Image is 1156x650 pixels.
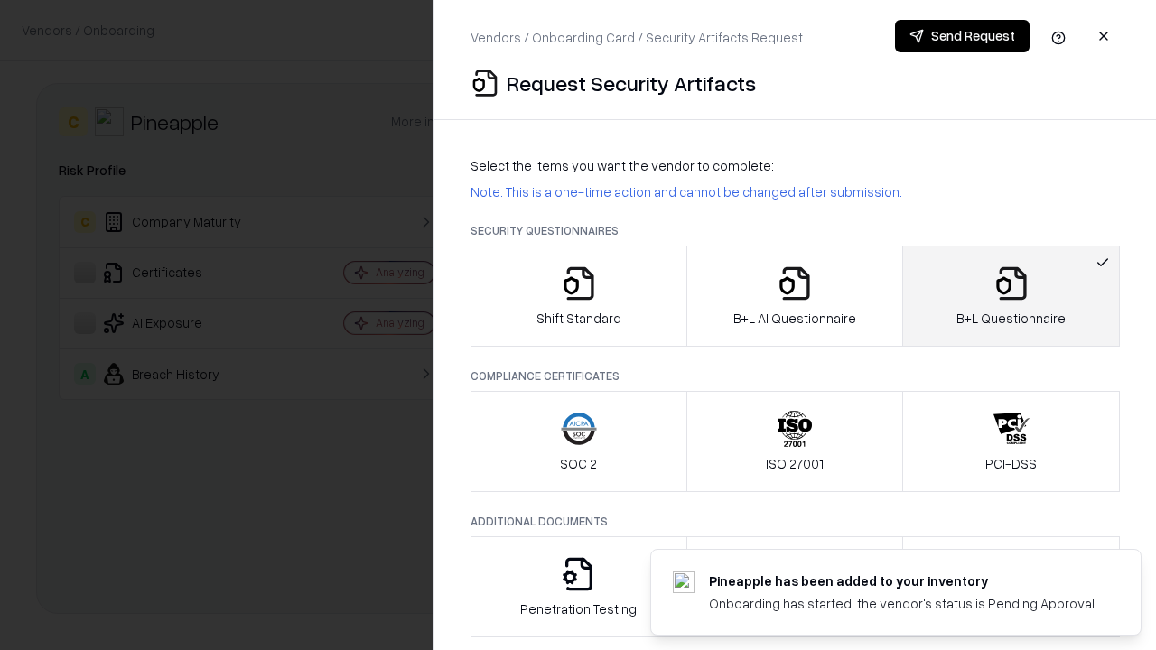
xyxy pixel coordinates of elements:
button: PCI-DSS [902,391,1120,492]
p: B+L Questionnaire [956,309,1066,328]
button: SOC 2 [471,391,687,492]
p: SOC 2 [560,454,597,473]
p: Security Questionnaires [471,223,1120,238]
p: ISO 27001 [766,454,824,473]
p: Select the items you want the vendor to complete: [471,156,1120,175]
button: Privacy Policy [686,536,904,637]
button: ISO 27001 [686,391,904,492]
p: Request Security Artifacts [507,69,756,97]
button: B+L Questionnaire [902,246,1120,347]
p: Note: This is a one-time action and cannot be changed after submission. [471,182,1120,201]
button: B+L AI Questionnaire [686,246,904,347]
p: PCI-DSS [985,454,1037,473]
p: Shift Standard [536,309,621,328]
button: Shift Standard [471,246,687,347]
div: Onboarding has started, the vendor's status is Pending Approval. [709,594,1097,613]
button: Penetration Testing [471,536,687,637]
p: Compliance Certificates [471,368,1120,384]
p: Vendors / Onboarding Card / Security Artifacts Request [471,28,803,47]
p: Penetration Testing [520,599,637,618]
button: Send Request [895,20,1030,52]
p: B+L AI Questionnaire [733,309,856,328]
p: Additional Documents [471,514,1120,529]
button: Data Processing Agreement [902,536,1120,637]
img: pineappleenergy.com [673,571,695,593]
div: Pineapple has been added to your inventory [709,571,1097,590]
